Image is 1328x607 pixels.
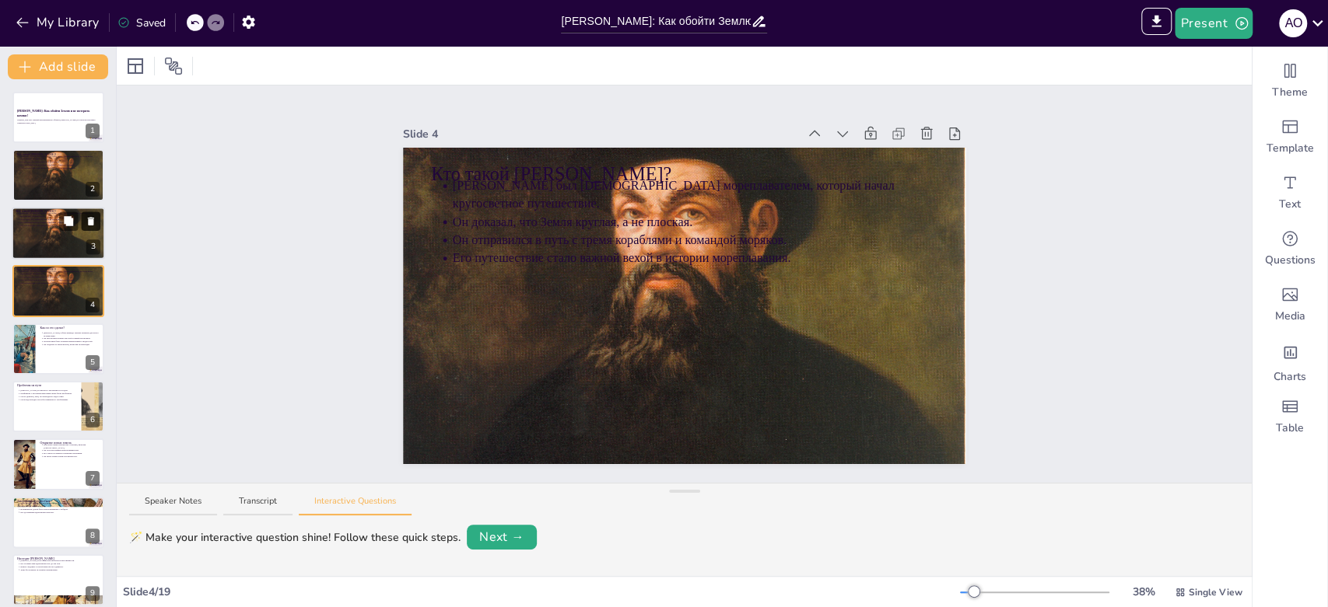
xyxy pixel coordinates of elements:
input: Insert title [561,10,751,33]
p: Он искал новые земли и возможности. [44,455,100,459]
p: Узнайте, как этот смелый мореплаватель обошел [PERSON_NAME] и остался в истории! [17,119,100,122]
div: Add ready made slides [1253,109,1327,165]
button: Next → [467,525,537,549]
p: [PERSON_NAME] был [DEMOGRAPHIC_DATA] мореплавателем, который начал кругосветное путешествие. [19,211,100,218]
p: Он всегда находил способы справиться с проблемами. [20,398,76,401]
p: [PERSON_NAME] не дожил до окончания путешествия. [20,501,100,504]
p: Он отправился в путь с тремя кораблями и командой моряков. [20,279,100,282]
div: Slide 4 [403,126,798,142]
p: Он доказал, что Земля круглая, а не плоская. [20,276,100,279]
div: 3 [86,239,100,254]
div: Add charts and graphs [1253,333,1327,389]
p: Завершение путешествия [17,498,100,503]
div: Add images, graphics, shapes or video [1253,277,1327,333]
span: Theme [1272,85,1308,100]
span: Media [1275,309,1305,324]
div: 9 [86,586,100,601]
div: 5 [12,323,104,375]
p: Его путешествие вдохновляет нас до сих пор. [20,562,100,565]
p: Generated with [URL] [17,121,100,124]
p: Важно следовать за своей мечтой и не сдаваться. [20,565,100,568]
p: Путешествие было полным приключений и трудностей. [44,340,100,343]
p: Он следовал за своей мечтой, несмотря на преграды. [44,343,100,346]
div: 4 [12,265,104,316]
span: Template [1267,141,1314,156]
div: 8 [12,497,104,548]
p: Его достижения вдохновляют многих. [20,511,100,514]
p: Как он это сделал? [40,325,100,330]
p: Он отправился в путь с тремя кораблями и командой моряков. [19,221,100,224]
p: Он доказал, что Земля круглая, а не плоская. [452,213,937,231]
p: Кто такой [PERSON_NAME]? [17,152,100,156]
button: Duplicate Slide [59,211,78,230]
div: 6 [12,381,104,432]
p: Он отправился в путь с тремя кораблями и командой моряков. [20,163,100,166]
p: Он использовал компас как свой лучший инструмент. [44,337,100,340]
p: Он стал настоящим первооткрывателем. [44,449,100,452]
button: A O [1279,8,1307,39]
p: Магеллан открыл множество островов, включая [GEOGRAPHIC_DATA]. [44,443,100,448]
span: Table [1276,420,1304,436]
p: Его путешествие стало важной вехой в истории мореплавания. [452,249,937,267]
p: [PERSON_NAME] был [DEMOGRAPHIC_DATA] мореплавателем, который начал кругосветное путешествие. [452,177,937,212]
div: 9 [12,554,104,605]
p: [PERSON_NAME] столкнулся с шторнами и голодом. [20,389,76,392]
p: Его путешествие стало важной вехой в истории мореплавания. [19,224,100,227]
p: Возвращение домой было как возвращение с победой. [20,508,100,511]
span: Questions [1265,253,1316,268]
p: [PERSON_NAME] стал символом смелости и настойчивости. [20,560,100,563]
div: 2 [86,182,100,197]
div: 38 % [1125,584,1162,600]
div: 6 [86,413,100,427]
p: Его путешествие стало важной вехой в истории мореплавания. [20,166,100,169]
button: Present [1175,8,1253,39]
button: Delete Slide [82,211,100,230]
p: Кто такой [PERSON_NAME]? [431,161,937,187]
div: 5 [86,355,100,370]
span: Export to PowerPoint [1141,8,1172,39]
span: Position [164,57,183,75]
p: Он доказал, что Земля круглая, а не плоская. [20,160,100,163]
p: Он отправился в путь с тремя кораблями и командой моряков. [452,231,937,249]
button: Interactive Questions [299,495,412,516]
div: 8 [86,529,100,543]
span: Charts [1274,369,1306,385]
div: Add a table [1253,389,1327,445]
div: Layout [123,54,148,78]
p: Его команда завершила дело. [20,504,100,508]
p: Он доказал, что Земля круглая, а не плоская. [19,218,100,221]
div: 1 [12,92,104,143]
strong: [PERSON_NAME]: Как обойти Землю и не потерять компас! [17,110,89,117]
p: Кто такой [PERSON_NAME]? [17,267,100,272]
div: Change the overall theme [1253,53,1327,109]
div: 7 [86,471,100,486]
button: Transcript [223,495,293,516]
p: Проблемы на пути [17,383,77,388]
p: Его смелость привела к важным открытиям. [44,452,100,455]
div: Slide 4 / 19 [123,584,960,600]
p: Кто такой [PERSON_NAME]? [16,209,100,214]
div: 4 [86,298,100,312]
div: Get real-time input from your audience [1253,221,1327,277]
p: Наследие [PERSON_NAME] [17,556,100,561]
p: [PERSON_NAME] собрал команду смелых моряков для своего путешествия. [44,331,100,337]
p: Его путешествие стало важной вехой в истории мореплавания. [20,281,100,284]
span: Text [1279,197,1301,212]
div: Saved [117,15,166,31]
button: My Library [12,10,106,35]
div: Add text boxes [1253,165,1327,221]
div: 🪄 Make your interactive question shine! Follow these quick steps. [129,529,461,546]
div: 3 [12,207,105,260]
div: 1 [86,124,100,138]
p: Он не сдавался, зная, что впереди его ждет слава. [20,395,76,398]
button: Add slide [8,54,108,79]
div: 7 [12,438,104,490]
div: 2 [12,149,104,201]
button: Speaker Notes [129,495,217,516]
p: Открытие новых земель [40,441,100,445]
p: [PERSON_NAME] был [DEMOGRAPHIC_DATA] мореплавателем, который начал кругосветное путешествие. [20,270,100,275]
p: Даже без компаса не теряйте направление. [20,568,100,571]
div: A O [1279,9,1307,37]
p: Конфликты с местными жителями также были проблемой. [20,392,76,395]
span: Single View [1189,585,1242,599]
